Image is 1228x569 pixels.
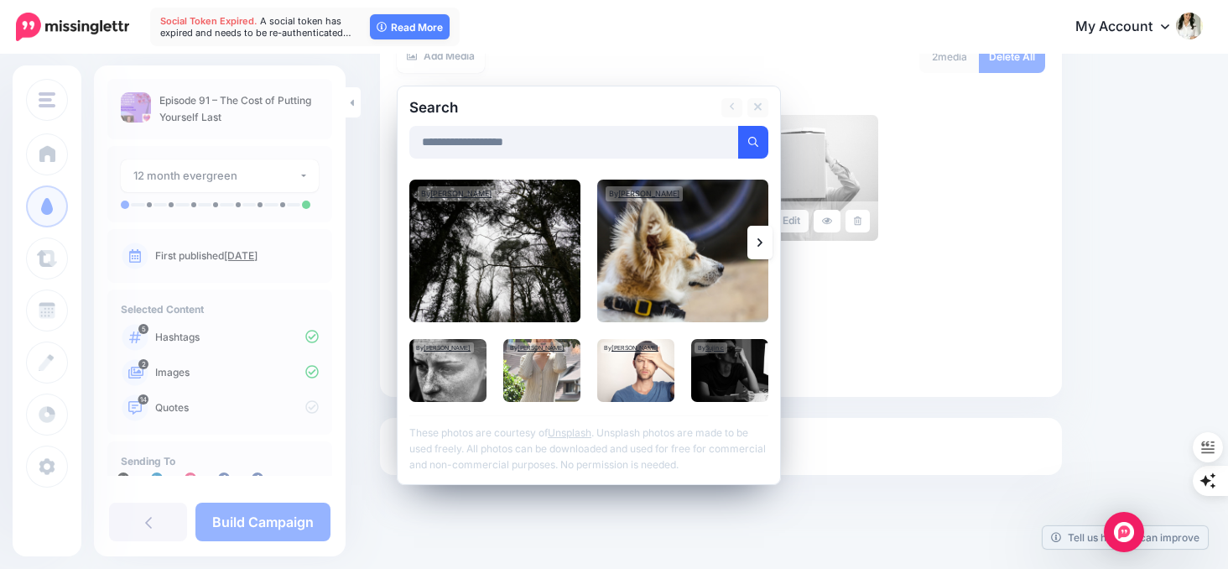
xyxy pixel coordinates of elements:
[601,342,662,353] div: By
[503,339,580,402] img: Shocked Face
[224,249,258,262] a: [DATE]
[155,330,319,345] p: Hashtags
[1104,512,1144,552] div: Open Intercom Messenger
[430,189,492,198] a: [PERSON_NAME]
[705,344,724,352] a: Sujin c
[160,15,258,27] span: Social Token Expired.
[618,189,679,198] a: [PERSON_NAME]
[507,342,568,353] div: By
[979,40,1045,73] a: Delete All
[518,344,565,352] a: [PERSON_NAME]
[155,248,319,264] p: First published
[138,324,148,334] span: 5
[160,15,351,39] span: A social token has expired and needs to be re-authenticated…
[397,40,485,73] a: Add Media
[138,359,148,369] span: 2
[159,92,319,126] p: Episode 91 – The Cost of Putting Yourself Last
[16,13,129,41] img: Missinglettr
[418,186,495,201] div: By
[919,40,980,73] div: media
[39,92,55,107] img: menu.png
[121,92,151,123] img: a32931ac9a5728947d7ca5e4ef1e5230_thumb.jpg
[409,101,458,115] h2: Search
[370,14,450,39] a: Read More
[606,186,683,201] div: By
[155,400,319,415] p: Quotes
[932,50,938,63] span: 2
[121,303,319,316] h4: Selected Content
[121,159,319,192] button: 12 month evergreen
[548,426,591,439] a: Unsplash
[409,180,580,322] img: Overwhelm
[138,394,149,405] span: 14
[729,115,878,241] img: WBIXQ0IHBAXFHB89O6HA82SC1NZTVJA1_large.jpg
[155,365,319,380] p: Images
[611,344,658,352] a: [PERSON_NAME]
[695,342,727,353] div: By
[1043,526,1208,549] a: Tell us how we can improve
[1059,7,1203,48] a: My Account
[762,210,809,232] a: Edit
[121,455,319,467] h4: Sending To
[133,166,299,185] div: 12 month evergreen
[424,344,471,352] a: [PERSON_NAME]
[413,342,474,353] div: By
[409,415,768,472] p: These photos are courtesy of . Unsplash photos are made to be used freely. All photos can be down...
